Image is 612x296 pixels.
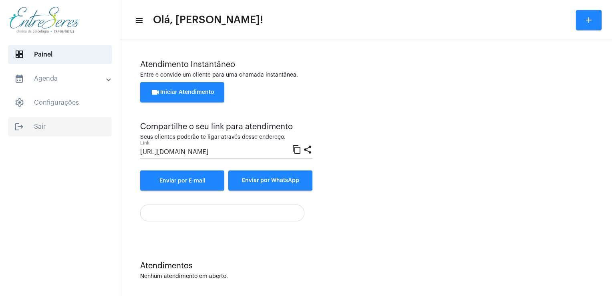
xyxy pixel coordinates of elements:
button: Enviar por WhatsApp [228,170,312,191]
span: Painel [8,45,112,64]
mat-icon: sidenav icon [14,122,24,132]
span: Enviar por E-mail [159,178,205,184]
span: sidenav icon [14,50,24,59]
img: aa27006a-a7e4-c883-abf8-315c10fe6841.png [6,4,81,36]
span: Configurações [8,93,112,112]
mat-expansion-panel-header: sidenav iconAgenda [5,69,120,88]
mat-icon: content_copy [292,144,302,154]
div: Nenhum atendimento em aberto. [140,274,592,280]
div: Seus clientes poderão te ligar através desse endereço. [140,134,312,140]
mat-icon: sidenav icon [14,74,24,83]
span: Enviar por WhatsApp [242,178,299,183]
mat-icon: add [584,15,594,25]
div: Atendimentos [140,262,592,270]
mat-panel-title: Agenda [14,74,107,83]
div: Entre e convide um cliente para uma chamada instantânea. [140,72,592,78]
span: Sair [8,117,112,136]
span: sidenav icon [14,98,24,107]
div: Atendimento Instantâneo [140,60,592,69]
span: Iniciar Atendimento [151,89,214,95]
mat-icon: sidenav icon [135,16,143,25]
mat-icon: videocam [151,87,160,97]
a: Enviar por E-mail [140,170,224,191]
div: Compartilhe o seu link para atendimento [140,122,312,131]
button: Iniciar Atendimento [140,82,224,102]
mat-icon: share [303,144,312,154]
span: Olá, [PERSON_NAME]! [153,14,263,26]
